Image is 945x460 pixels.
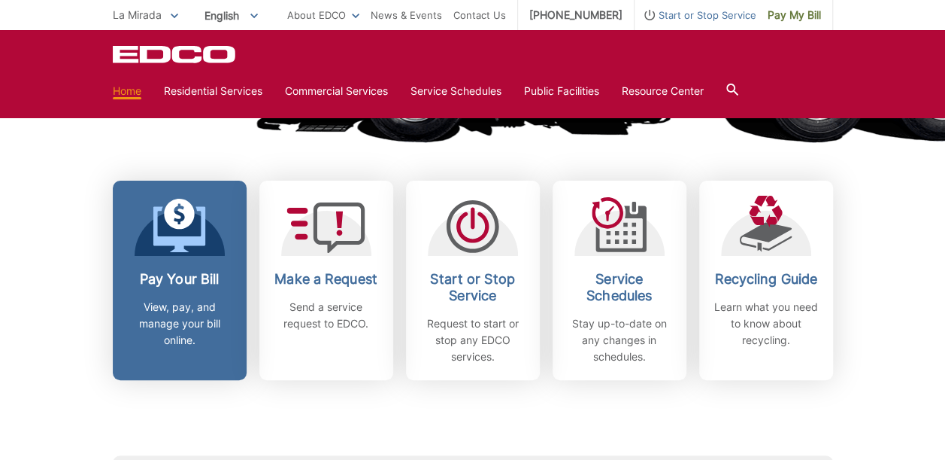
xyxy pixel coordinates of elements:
[524,83,599,99] a: Public Facilities
[410,83,501,99] a: Service Schedules
[699,181,833,380] a: Recycling Guide Learn what you need to know about recycling.
[164,83,262,99] a: Residential Services
[710,271,822,288] h2: Recycling Guide
[553,181,686,380] a: Service Schedules Stay up-to-date on any changes in schedules.
[124,299,235,349] p: View, pay, and manage your bill online.
[271,271,382,288] h2: Make a Request
[113,181,247,380] a: Pay Your Bill View, pay, and manage your bill online.
[710,299,822,349] p: Learn what you need to know about recycling.
[564,271,675,304] h2: Service Schedules
[417,271,529,304] h2: Start or Stop Service
[124,271,235,288] h2: Pay Your Bill
[113,45,238,63] a: EDCD logo. Return to the homepage.
[285,83,388,99] a: Commercial Services
[453,7,506,23] a: Contact Us
[768,7,821,23] span: Pay My Bill
[113,8,162,21] span: La Mirada
[417,315,529,365] p: Request to start or stop any EDCO services.
[371,7,442,23] a: News & Events
[564,315,675,365] p: Stay up-to-date on any changes in schedules.
[622,83,704,99] a: Resource Center
[259,181,393,380] a: Make a Request Send a service request to EDCO.
[271,299,382,332] p: Send a service request to EDCO.
[113,83,141,99] a: Home
[287,7,359,23] a: About EDCO
[193,3,269,28] span: English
